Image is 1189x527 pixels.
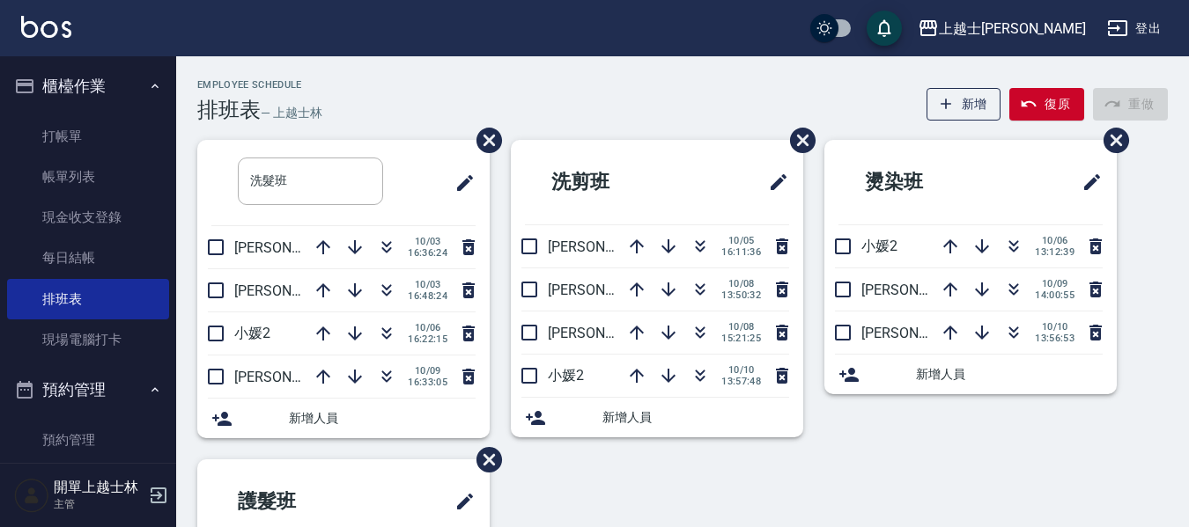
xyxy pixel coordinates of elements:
[234,369,356,385] span: [PERSON_NAME]12
[927,88,1001,121] button: 新增
[463,434,505,486] span: 刪除班表
[54,496,144,512] p: 主管
[1100,12,1168,45] button: 登出
[21,16,71,38] img: Logo
[777,114,818,166] span: 刪除班表
[602,408,789,427] span: 新增人員
[289,409,476,428] span: 新增人員
[7,116,169,157] a: 打帳單
[7,238,169,278] a: 每日結帳
[1035,278,1075,289] span: 10/09
[197,79,322,91] h2: Employee Schedule
[861,325,983,341] span: [PERSON_NAME]12
[7,279,169,319] a: 排班表
[1009,88,1084,121] button: 復原
[197,399,490,438] div: 新增人員
[463,114,505,166] span: 刪除班表
[1035,235,1075,246] span: 10/06
[1035,246,1075,258] span: 13:12:39
[408,377,447,388] span: 16:33:05
[721,376,761,387] span: 13:57:48
[7,420,169,460] a: 預約管理
[721,333,761,344] span: 15:21:25
[7,197,169,238] a: 現金收支登錄
[721,235,761,246] span: 10/05
[1035,333,1075,344] span: 13:56:53
[916,365,1103,384] span: 新增人員
[197,98,261,122] h3: 排班表
[238,157,383,205] input: 排版標題
[1090,114,1132,166] span: 刪除班表
[911,11,1093,47] button: 上越士[PERSON_NAME]
[408,247,447,259] span: 16:36:24
[721,289,761,301] span: 13:50:32
[7,367,169,413] button: 預約管理
[721,278,761,289] span: 10/08
[1071,161,1103,203] span: 修改班表的標題
[261,104,322,122] h6: — 上越士林
[1035,321,1075,333] span: 10/10
[234,325,270,341] span: 小媛2
[511,398,803,437] div: 新增人員
[757,161,789,203] span: 修改班表的標題
[721,246,761,258] span: 16:11:36
[7,460,169,501] a: 單日預約紀錄
[408,290,447,302] span: 16:48:24
[838,150,1010,214] h2: 燙染班
[408,322,447,333] span: 10/06
[721,364,761,376] span: 10/10
[444,480,476,523] span: 修改班表的標題
[7,63,169,109] button: 櫃檯作業
[14,478,49,513] img: Person
[1035,289,1075,301] span: 14:00:55
[548,325,669,341] span: [PERSON_NAME]12
[234,282,356,299] span: [PERSON_NAME]12
[824,355,1117,394] div: 新增人員
[861,238,897,254] span: 小媛2
[867,11,902,46] button: save
[861,282,975,298] span: [PERSON_NAME]8
[548,282,669,298] span: [PERSON_NAME]12
[54,479,144,496] h5: 開單上越士林
[548,367,584,384] span: 小媛2
[234,239,348,256] span: [PERSON_NAME]8
[444,162,476,204] span: 修改班表的標題
[548,238,661,255] span: [PERSON_NAME]8
[7,157,169,197] a: 帳單列表
[7,319,169,360] a: 現場電腦打卡
[721,321,761,333] span: 10/08
[408,365,447,377] span: 10/09
[939,18,1086,40] div: 上越士[PERSON_NAME]
[408,236,447,247] span: 10/03
[525,150,697,214] h2: 洗剪班
[408,333,447,345] span: 16:22:15
[408,279,447,290] span: 10/03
